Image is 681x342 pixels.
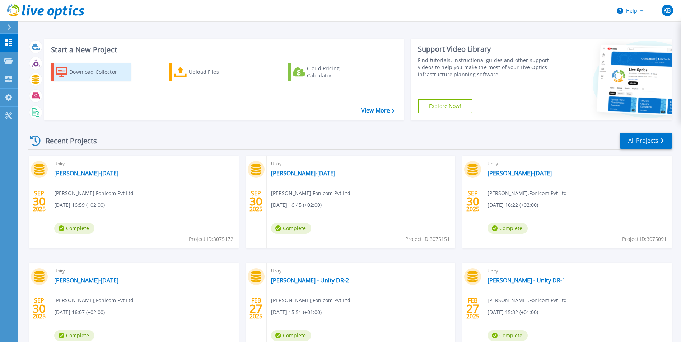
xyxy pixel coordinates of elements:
[307,65,364,79] div: Cloud Pricing Calculator
[33,305,46,312] span: 30
[32,188,46,214] div: SEP 2025
[271,223,311,234] span: Complete
[33,198,46,204] span: 30
[488,277,565,284] a: [PERSON_NAME] - Unity DR-1
[488,189,567,197] span: [PERSON_NAME] , Fonicom Pvt Ltd
[189,65,246,79] div: Upload Files
[622,235,667,243] span: Project ID: 3075091
[69,65,127,79] div: Download Collector
[466,295,480,322] div: FEB 2025
[271,201,322,209] span: [DATE] 16:45 (+02:00)
[488,160,668,168] span: Unity
[271,170,335,177] a: [PERSON_NAME]-[DATE]
[51,46,394,54] h3: Start a New Project
[663,8,671,13] span: KB
[271,277,349,284] a: [PERSON_NAME] - Unity DR-2
[405,235,450,243] span: Project ID: 3075151
[54,277,118,284] a: [PERSON_NAME]-[DATE]
[189,235,233,243] span: Project ID: 3075172
[54,223,94,234] span: Complete
[488,330,528,341] span: Complete
[54,201,105,209] span: [DATE] 16:59 (+02:00)
[488,170,552,177] a: [PERSON_NAME]-[DATE]
[271,160,451,168] span: Unity
[54,308,105,316] span: [DATE] 16:07 (+02:00)
[54,160,234,168] span: Unity
[271,308,322,316] span: [DATE] 15:51 (+01:00)
[271,330,311,341] span: Complete
[466,188,480,214] div: SEP 2025
[418,57,551,78] div: Find tutorials, instructional guides and other support videos to help you make the most of your L...
[271,189,350,197] span: [PERSON_NAME] , Fonicom Pvt Ltd
[54,170,118,177] a: [PERSON_NAME]-[DATE]
[488,223,528,234] span: Complete
[169,63,249,81] a: Upload Files
[249,198,262,204] span: 30
[418,44,551,54] div: Support Video Library
[28,132,107,149] div: Recent Projects
[32,295,46,322] div: SEP 2025
[271,296,350,304] span: [PERSON_NAME] , Fonicom Pvt Ltd
[249,295,263,322] div: FEB 2025
[54,296,134,304] span: [PERSON_NAME] , Fonicom Pvt Ltd
[620,133,672,149] a: All Projects
[361,107,395,114] a: View More
[271,267,451,275] span: Unity
[466,198,479,204] span: 30
[488,267,668,275] span: Unity
[488,296,567,304] span: [PERSON_NAME] , Fonicom Pvt Ltd
[54,189,134,197] span: [PERSON_NAME] , Fonicom Pvt Ltd
[488,308,538,316] span: [DATE] 15:32 (+01:00)
[249,188,263,214] div: SEP 2025
[54,267,234,275] span: Unity
[488,201,538,209] span: [DATE] 16:22 (+02:00)
[54,330,94,341] span: Complete
[249,305,262,312] span: 27
[288,63,368,81] a: Cloud Pricing Calculator
[418,99,472,113] a: Explore Now!
[466,305,479,312] span: 27
[51,63,131,81] a: Download Collector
